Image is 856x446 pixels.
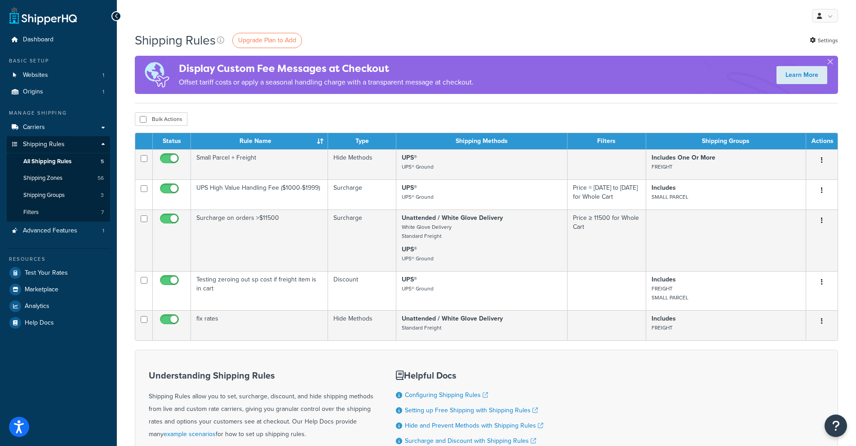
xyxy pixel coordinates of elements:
[7,136,110,153] a: Shipping Rules
[402,153,417,162] strong: UPS®
[135,31,216,49] h1: Shipping Rules
[7,187,110,204] a: Shipping Groups 3
[102,88,104,96] span: 1
[396,133,568,149] th: Shipping Methods
[402,245,417,254] strong: UPS®
[328,133,396,149] th: Type
[23,174,62,182] span: Shipping Zones
[402,183,417,192] strong: UPS®
[179,61,474,76] h4: Display Custom Fee Messages at Checkout
[7,204,110,221] li: Filters
[402,213,503,223] strong: Unattended / White Glove Delivery
[825,415,847,437] button: Open Resource Center
[101,158,104,165] span: 5
[328,210,396,271] td: Surcharge
[652,314,676,323] strong: Includes
[652,285,688,302] small: FREIGHT SMALL PARCEL
[23,124,45,131] span: Carriers
[652,275,676,284] strong: Includes
[191,149,328,179] td: Small Parcel + Freight
[7,67,110,84] a: Websites 1
[102,227,104,235] span: 1
[149,370,373,380] h3: Understanding Shipping Rules
[646,133,806,149] th: Shipping Groups
[25,319,54,327] span: Help Docs
[7,315,110,331] a: Help Docs
[7,255,110,263] div: Resources
[7,298,110,314] a: Analytics
[191,310,328,340] td: fix rates
[810,34,838,47] a: Settings
[7,84,110,100] a: Origins 1
[652,193,688,201] small: SMALL PARCEL
[402,314,503,323] strong: Unattended / White Glove Delivery
[652,324,673,332] small: FREIGHT
[568,133,646,149] th: Filters
[191,271,328,310] td: Testing zeroing out sp cost if freight item is in cart
[191,179,328,210] td: UPS High Value Handling Fee ($1000-$1999)
[7,281,110,298] a: Marketplace
[7,170,110,187] li: Shipping Zones
[776,66,827,84] a: Learn More
[7,223,110,239] li: Advanced Features
[23,227,77,235] span: Advanced Features
[7,109,110,117] div: Manage Shipping
[23,192,65,199] span: Shipping Groups
[7,31,110,48] a: Dashboard
[405,406,538,415] a: Setting up Free Shipping with Shipping Rules
[179,76,474,89] p: Offset tariff costs or apply a seasonal handling charge with a transparent message at checkout.
[7,136,110,222] li: Shipping Rules
[7,204,110,221] a: Filters 7
[396,370,543,380] h3: Helpful Docs
[25,303,49,310] span: Analytics
[23,36,53,44] span: Dashboard
[135,112,187,126] button: Bulk Actions
[25,286,58,294] span: Marketplace
[23,141,65,148] span: Shipping Rules
[7,57,110,65] div: Basic Setup
[149,370,373,441] div: Shipping Rules allow you to set, surcharge, discount, and hide shipping methods from live and cus...
[328,179,396,210] td: Surcharge
[7,265,110,281] a: Test Your Rates
[7,223,110,239] a: Advanced Features 1
[402,275,417,284] strong: UPS®
[135,56,179,94] img: duties-banner-06bc72dcb5fe05cb3f9472aba00be2ae8eb53ab6f0d8bb03d382ba314ac3c341.png
[328,271,396,310] td: Discount
[806,133,838,149] th: Actions
[191,210,328,271] td: Surcharge on orders >$11500
[402,324,441,332] small: Standard Freight
[328,310,396,340] td: Hide Methods
[25,269,68,277] span: Test Your Rates
[101,192,104,199] span: 3
[652,153,715,162] strong: Includes One Or More
[191,133,328,149] th: Rule Name : activate to sort column ascending
[405,421,543,430] a: Hide and Prevent Methods with Shipping Rules
[23,209,39,216] span: Filters
[652,163,673,171] small: FREIGHT
[402,254,434,263] small: UPS® Ground
[7,67,110,84] li: Websites
[405,390,488,400] a: Configuring Shipping Rules
[402,223,452,240] small: White Glove Delivery Standard Freight
[7,153,110,170] li: All Shipping Rules
[164,429,216,439] a: example scenarios
[23,71,48,79] span: Websites
[568,210,646,271] td: Price ≥ 11500 for Whole Cart
[568,179,646,210] td: Price = [DATE] to [DATE] for Whole Cart
[98,174,104,182] span: 56
[7,119,110,136] a: Carriers
[402,285,434,293] small: UPS® Ground
[652,183,676,192] strong: Includes
[402,163,434,171] small: UPS® Ground
[238,36,296,45] span: Upgrade Plan to Add
[101,209,104,216] span: 7
[153,133,191,149] th: Status
[7,170,110,187] a: Shipping Zones 56
[232,33,302,48] a: Upgrade Plan to Add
